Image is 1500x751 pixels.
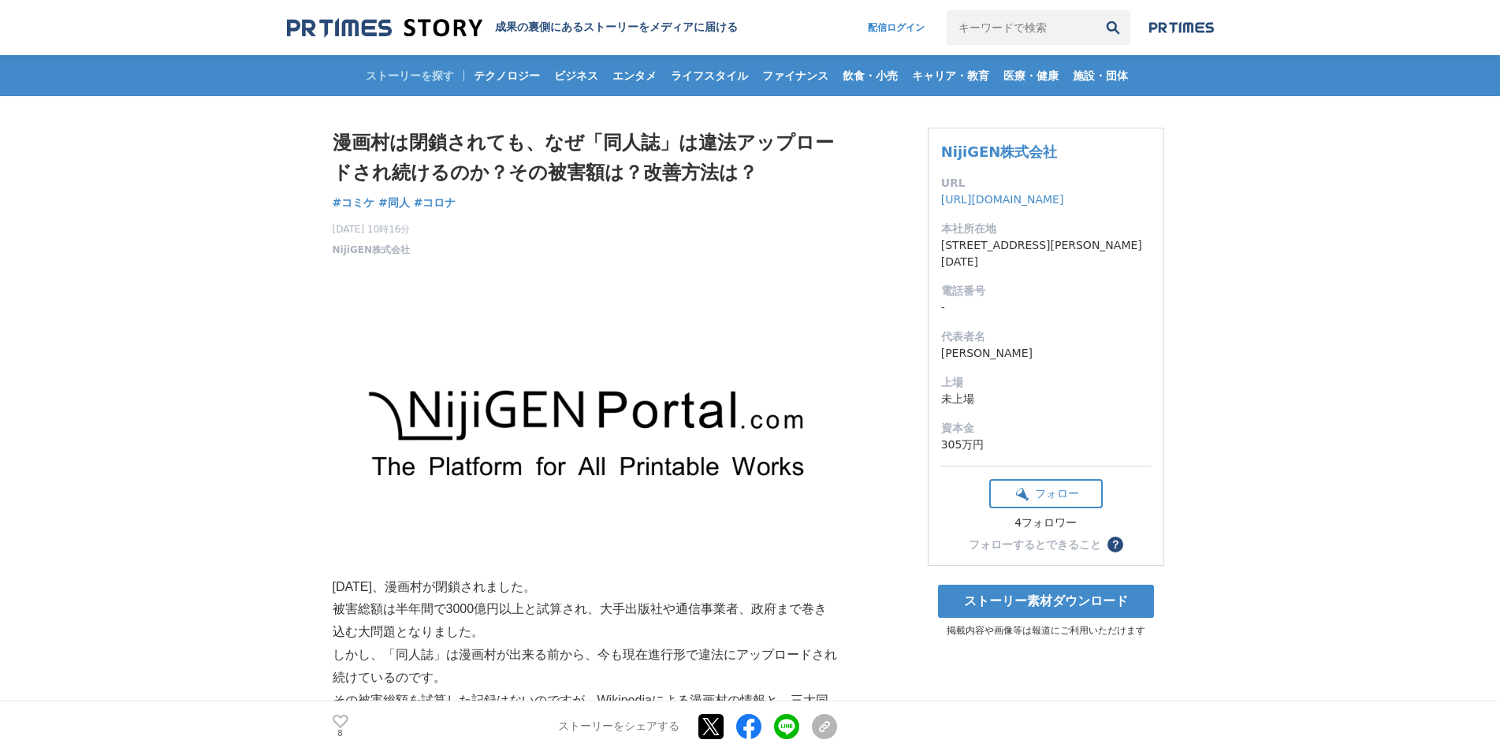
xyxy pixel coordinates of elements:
[378,195,410,211] a: #同人
[1096,10,1130,45] button: 検索
[941,437,1151,453] dd: 305万円
[333,128,837,188] h1: 漫画村は閉鎖されても、なぜ「同人誌」は違法アップロードされ続けるのか？その被害額は？改善方法は？
[548,69,605,83] span: ビジネス
[664,55,754,96] a: ライフスタイル
[836,69,904,83] span: 飲食・小売
[664,69,754,83] span: ライフスタイル
[414,195,456,210] span: #コロナ
[558,719,679,734] p: ストーリーをシェアする
[756,69,835,83] span: ファイナンス
[467,69,546,83] span: テクノロジー
[906,69,996,83] span: キャリア・教育
[333,576,837,599] p: [DATE]、漫画村が閉鎖されました。
[941,193,1064,206] a: [URL][DOMAIN_NAME]
[928,624,1164,638] p: 掲載内容や画像等は報道にご利用いただけます
[947,10,1096,45] input: キーワードで検索
[548,55,605,96] a: ビジネス
[941,143,1058,160] a: NijiGEN株式会社
[333,195,375,210] span: #コミケ
[333,598,837,644] p: 被害総額は半年間で3000億円以上と試算され、大手出版社や通信事業者、政府まで巻き込む大問題となりました。
[333,292,837,576] img: thumbnail_80e57d70-99b0-11ea-b276-e532c448c22a.png
[989,516,1103,530] div: 4フォロワー
[906,55,996,96] a: キャリア・教育
[1066,69,1134,83] span: 施設・団体
[1066,55,1134,96] a: 施設・団体
[941,391,1151,407] dd: 未上場
[333,644,837,690] p: しかし、「同人誌」は漫画村が出来る前から、今も現在進行形で違法にアップロードされ続けているのです。
[287,17,738,39] a: 成果の裏側にあるストーリーをメディアに届ける 成果の裏側にあるストーリーをメディアに届ける
[836,55,904,96] a: 飲食・小売
[997,55,1065,96] a: 医療・健康
[1110,539,1121,550] span: ？
[941,221,1151,237] dt: 本社所在地
[333,195,375,211] a: #コミケ
[495,20,738,35] h2: 成果の裏側にあるストーリーをメディアに届ける
[287,17,482,39] img: 成果の裏側にあるストーリーをメディアに届ける
[333,222,411,236] span: [DATE] 10時16分
[1149,21,1214,34] img: prtimes
[941,237,1151,270] dd: [STREET_ADDRESS][PERSON_NAME][DATE]
[938,585,1154,618] a: ストーリー素材ダウンロード
[606,69,663,83] span: エンタメ
[414,195,456,211] a: #コロナ
[333,243,410,257] a: NijiGEN株式会社
[333,730,348,738] p: 8
[606,55,663,96] a: エンタメ
[756,55,835,96] a: ファイナンス
[969,539,1101,550] div: フォローするとできること
[378,195,410,210] span: #同人
[941,283,1151,299] dt: 電話番号
[941,345,1151,362] dd: [PERSON_NAME]
[941,420,1151,437] dt: 資本金
[941,329,1151,345] dt: 代表者名
[997,69,1065,83] span: 医療・健康
[941,374,1151,391] dt: 上場
[852,10,940,45] a: 配信ログイン
[989,479,1103,508] button: フォロー
[1107,537,1123,552] button: ？
[467,55,546,96] a: テクノロジー
[941,299,1151,316] dd: -
[941,175,1151,191] dt: URL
